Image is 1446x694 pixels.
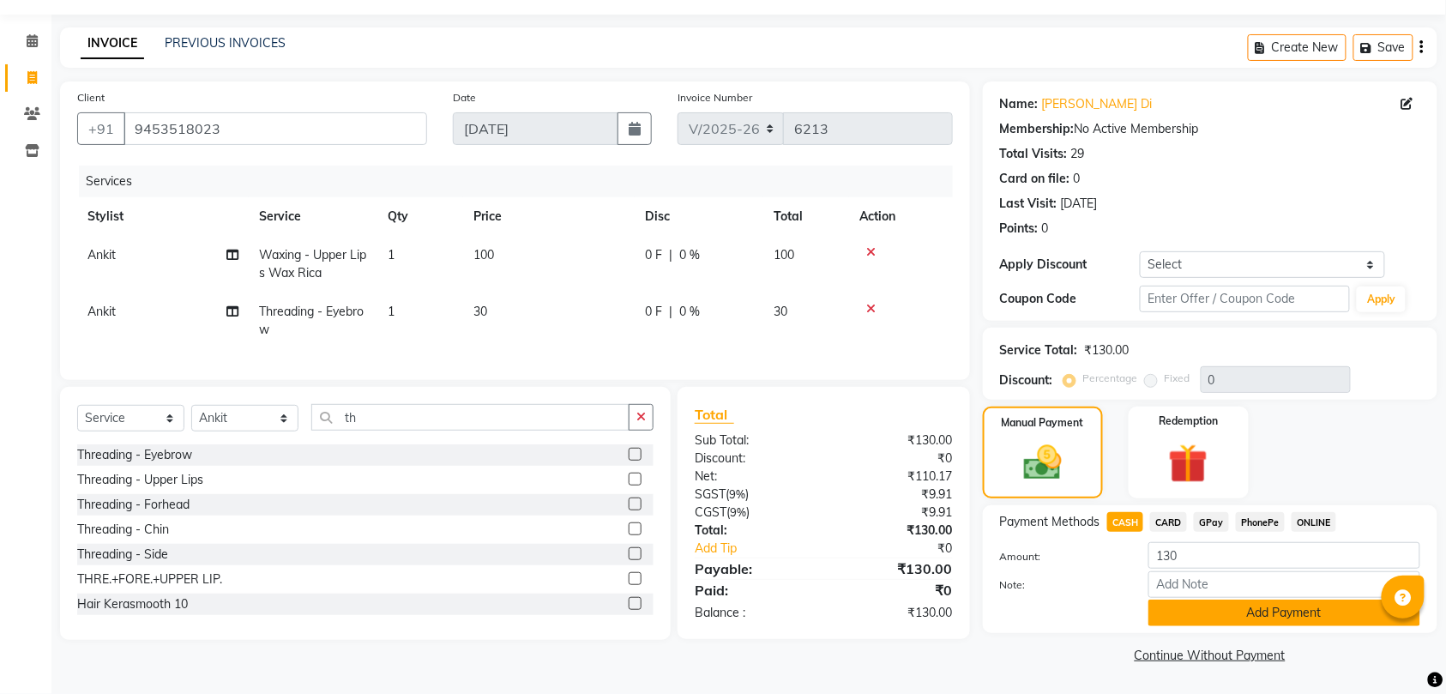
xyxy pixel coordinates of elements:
div: Threading - Eyebrow [77,446,192,464]
div: ( ) [682,504,823,522]
label: Percentage [1083,371,1138,386]
span: 1 [388,247,395,263]
label: Client [77,90,105,106]
label: Redemption [1159,413,1218,429]
div: Discount: [1000,371,1053,389]
input: Enter Offer / Coupon Code [1140,286,1350,312]
span: Waxing - Upper Lips Wax Rica [259,247,366,281]
span: CARD [1150,512,1187,532]
div: Last Visit: [1000,195,1057,213]
span: CASH [1107,512,1144,532]
a: PREVIOUS INVOICES [165,35,286,51]
div: Name: [1000,95,1039,113]
label: Manual Payment [1002,415,1084,431]
span: Payment Methods [1000,513,1100,531]
span: Ankit [87,247,116,263]
span: 30 [473,304,487,319]
div: ₹0 [823,450,965,468]
span: CGST [695,504,726,520]
label: Date [453,90,476,106]
a: INVOICE [81,28,144,59]
div: Apply Discount [1000,256,1140,274]
input: Add Note [1148,571,1420,598]
img: _gift.svg [1156,439,1220,488]
a: Add Tip [682,540,847,558]
div: 0 [1042,220,1049,238]
div: Net: [682,468,823,486]
div: ₹130.00 [823,604,965,622]
th: Action [849,197,953,236]
div: Services [79,166,966,197]
span: 100 [774,247,794,263]
div: ₹130.00 [823,431,965,450]
button: Create New [1248,34,1347,61]
div: 0 [1074,170,1081,188]
span: Threading - Eyebrow [259,304,364,337]
div: Threading - Upper Lips [77,471,203,489]
div: Paid: [682,580,823,600]
span: GPay [1194,512,1229,532]
th: Price [463,197,635,236]
span: | [669,303,672,321]
div: Payable: [682,558,823,579]
span: | [669,246,672,264]
th: Disc [635,197,763,236]
input: Amount [1148,542,1420,569]
input: Search by Name/Mobile/Email/Code [124,112,427,145]
div: Balance : [682,604,823,622]
button: +91 [77,112,125,145]
div: ₹130.00 [823,522,965,540]
div: Card on file: [1000,170,1070,188]
div: Threading - Forhead [77,496,190,514]
span: Ankit [87,304,116,319]
div: No Active Membership [1000,120,1420,138]
div: Discount: [682,450,823,468]
input: Search or Scan [311,404,630,431]
span: 100 [473,247,494,263]
div: ₹0 [847,540,966,558]
div: Coupon Code [1000,290,1140,308]
div: ( ) [682,486,823,504]
span: 1 [388,304,395,319]
label: Amount: [987,549,1136,564]
div: [DATE] [1061,195,1098,213]
label: Invoice Number [678,90,752,106]
div: Total Visits: [1000,145,1068,163]
div: ₹0 [823,580,965,600]
label: Note: [987,577,1136,593]
div: Hair Kerasmooth 10 [77,595,188,613]
span: Total [695,406,734,424]
span: ONLINE [1292,512,1336,532]
img: _cash.svg [1012,441,1074,485]
div: Threading - Chin [77,521,169,539]
th: Qty [377,197,463,236]
div: Service Total: [1000,341,1078,359]
div: ₹9.91 [823,504,965,522]
div: THRE.+FORE.+UPPER LIP. [77,570,222,588]
div: ₹9.91 [823,486,965,504]
div: Membership: [1000,120,1075,138]
button: Apply [1357,287,1406,312]
button: Add Payment [1148,600,1420,626]
label: Fixed [1165,371,1190,386]
div: ₹130.00 [1085,341,1130,359]
span: 9% [729,487,745,501]
span: 0 F [645,246,662,264]
span: 9% [730,505,746,519]
span: 0 F [645,303,662,321]
span: 0 % [679,246,700,264]
button: Save [1353,34,1413,61]
div: Total: [682,522,823,540]
th: Service [249,197,377,236]
div: Sub Total: [682,431,823,450]
span: SGST [695,486,726,502]
div: Threading - Side [77,546,168,564]
span: 30 [774,304,787,319]
div: Points: [1000,220,1039,238]
div: ₹110.17 [823,468,965,486]
span: 0 % [679,303,700,321]
a: [PERSON_NAME] Di [1042,95,1153,113]
th: Total [763,197,849,236]
a: Continue Without Payment [986,647,1434,665]
div: 29 [1071,145,1085,163]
